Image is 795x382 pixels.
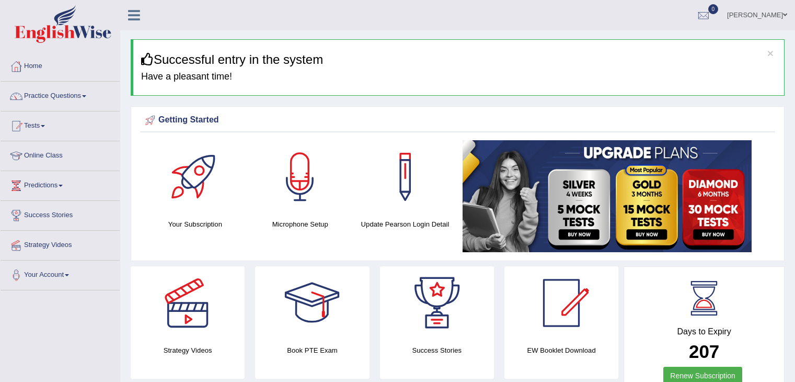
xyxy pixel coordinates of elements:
[141,72,776,82] h4: Have a pleasant time!
[1,201,120,227] a: Success Stories
[358,219,453,230] h4: Update Pearson Login Detail
[1,141,120,167] a: Online Class
[143,113,773,128] div: Getting Started
[1,111,120,138] a: Tests
[636,327,773,336] h4: Days to Expiry
[767,48,774,59] button: ×
[1,171,120,197] a: Predictions
[689,341,719,362] b: 207
[1,52,120,78] a: Home
[708,4,719,14] span: 0
[504,345,618,356] h4: EW Booklet Download
[255,345,369,356] h4: Book PTE Exam
[253,219,348,230] h4: Microphone Setup
[380,345,494,356] h4: Success Stories
[148,219,243,230] h4: Your Subscription
[141,53,776,66] h3: Successful entry in the system
[463,140,752,252] img: small5.jpg
[1,261,120,287] a: Your Account
[131,345,245,356] h4: Strategy Videos
[1,231,120,257] a: Strategy Videos
[1,82,120,108] a: Practice Questions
